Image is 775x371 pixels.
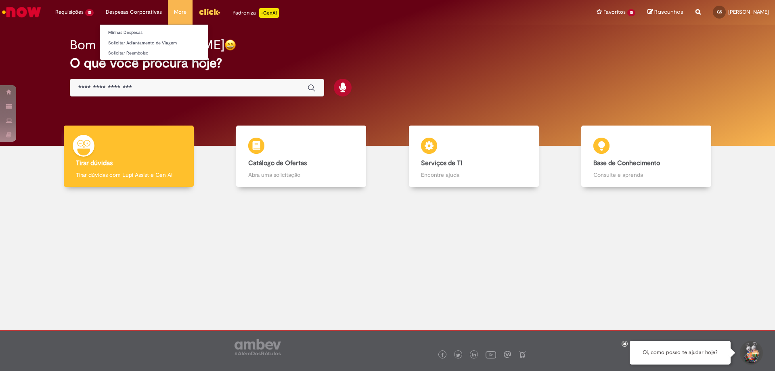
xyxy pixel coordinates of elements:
a: Catálogo de Ofertas Abra uma solicitação [215,126,388,187]
p: Encontre ajuda [421,171,527,179]
span: 10 [85,9,94,16]
img: logo_footer_linkedin.png [472,353,476,358]
img: logo_footer_youtube.png [486,349,496,360]
p: Abra uma solicitação [248,171,354,179]
img: click_logo_yellow_360x200.png [199,6,220,18]
p: +GenAi [259,8,279,18]
p: Consulte e aprenda [593,171,699,179]
span: Favoritos [603,8,626,16]
ul: Despesas Corporativas [100,24,208,60]
p: Tirar dúvidas com Lupi Assist e Gen Ai [76,171,182,179]
h2: O que você procura hoje? [70,56,706,70]
span: GS [717,9,722,15]
a: Rascunhos [647,8,683,16]
span: Requisições [55,8,84,16]
img: logo_footer_workplace.png [504,351,511,358]
div: Oi, como posso te ajudar hoje? [630,341,731,365]
span: 15 [627,9,635,16]
a: Solicitar Reembolso [100,49,208,58]
img: logo_footer_naosei.png [519,351,526,358]
b: Catálogo de Ofertas [248,159,307,167]
div: Padroniza [232,8,279,18]
img: logo_footer_ambev_rotulo_gray.png [235,339,281,355]
span: Rascunhos [654,8,683,16]
span: More [174,8,186,16]
img: logo_footer_twitter.png [456,353,460,357]
a: Minhas Despesas [100,28,208,37]
img: happy-face.png [224,39,236,51]
img: ServiceNow [1,4,42,20]
img: logo_footer_facebook.png [440,353,444,357]
b: Tirar dúvidas [76,159,113,167]
h2: Bom dia, [PERSON_NAME] [70,38,224,52]
a: Tirar dúvidas Tirar dúvidas com Lupi Assist e Gen Ai [42,126,215,187]
span: Despesas Corporativas [106,8,162,16]
button: Iniciar Conversa de Suporte [739,341,763,365]
b: Serviços de TI [421,159,462,167]
b: Base de Conhecimento [593,159,660,167]
a: Serviços de TI Encontre ajuda [387,126,560,187]
a: Base de Conhecimento Consulte e aprenda [560,126,733,187]
span: [PERSON_NAME] [728,8,769,15]
a: Solicitar Adiantamento de Viagem [100,39,208,48]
